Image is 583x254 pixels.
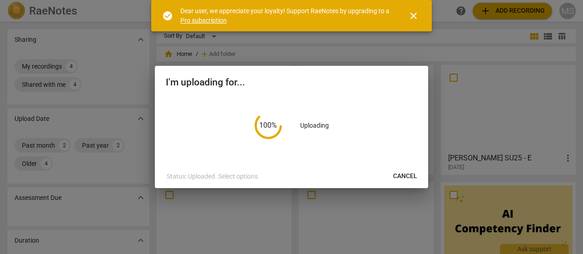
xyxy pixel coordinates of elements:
button: Close [403,5,424,27]
div: Dear user, we appreciate your loyalty! Support RaeNotes by upgrading to a [180,6,392,25]
span: check_circle [162,10,173,21]
span: close [408,10,419,21]
span: Cancel [393,172,417,181]
h2: I'm uploading for... [166,77,417,88]
a: Pro subscription [180,17,227,24]
p: Uploading [300,121,329,130]
p: Status: Uploaded. Select options [167,172,258,181]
